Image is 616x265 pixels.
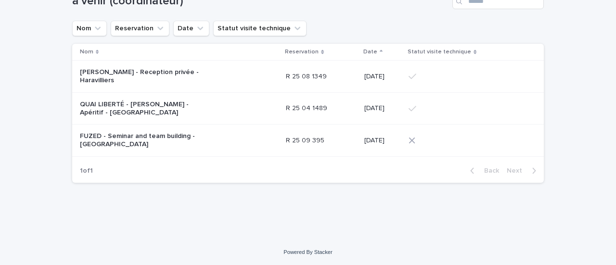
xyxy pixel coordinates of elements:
[80,47,93,57] p: Nom
[507,167,528,174] span: Next
[80,132,200,149] p: FUZED - Seminar and team building - [GEOGRAPHIC_DATA]
[111,21,169,36] button: Reservation
[285,47,319,57] p: Reservation
[408,47,471,57] p: Statut visite technique
[72,21,107,36] button: Nom
[80,101,200,117] p: QUAI LIBERTÉ - [PERSON_NAME] - Apéritif - [GEOGRAPHIC_DATA]
[72,159,101,183] p: 1 of 1
[364,137,401,145] p: [DATE]
[503,166,544,175] button: Next
[364,73,401,81] p: [DATE]
[286,71,329,81] p: R 25 08 1349
[213,21,307,36] button: Statut visite technique
[283,249,332,255] a: Powered By Stacker
[80,68,200,85] p: [PERSON_NAME] - Reception privée - Haravilliers
[364,104,401,113] p: [DATE]
[173,21,209,36] button: Date
[72,61,544,93] tr: [PERSON_NAME] - Reception privée - HaravilliersR 25 08 1349R 25 08 1349 [DATE]
[363,47,377,57] p: Date
[478,167,499,174] span: Back
[286,102,329,113] p: R 25 04 1489
[462,166,503,175] button: Back
[72,125,544,157] tr: FUZED - Seminar and team building - [GEOGRAPHIC_DATA]R 25 09 395R 25 09 395 [DATE]
[72,92,544,125] tr: QUAI LIBERTÉ - [PERSON_NAME] - Apéritif - [GEOGRAPHIC_DATA]R 25 04 1489R 25 04 1489 [DATE]
[286,135,326,145] p: R 25 09 395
